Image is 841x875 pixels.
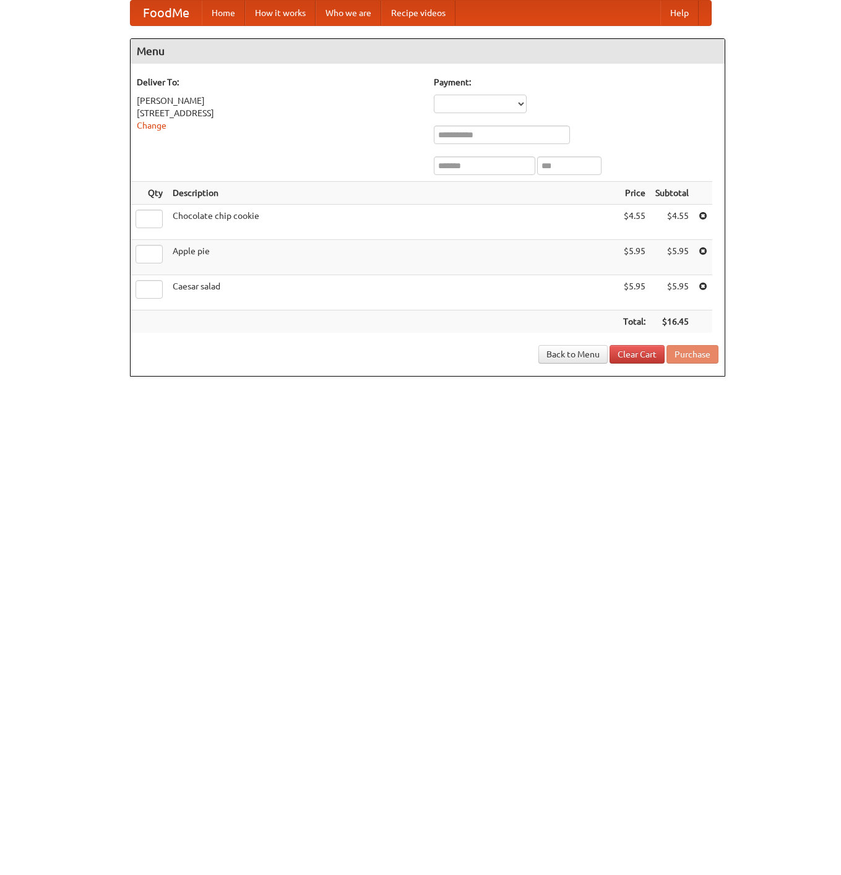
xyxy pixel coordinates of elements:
[618,240,650,275] td: $5.95
[168,182,618,205] th: Description
[618,205,650,240] td: $4.55
[434,76,718,88] h5: Payment:
[618,182,650,205] th: Price
[650,182,694,205] th: Subtotal
[610,345,665,364] a: Clear Cart
[650,275,694,310] td: $5.95
[666,345,718,364] button: Purchase
[650,310,694,333] th: $16.45
[316,1,381,25] a: Who we are
[137,76,421,88] h5: Deliver To:
[131,182,168,205] th: Qty
[202,1,245,25] a: Home
[168,240,618,275] td: Apple pie
[168,205,618,240] td: Chocolate chip cookie
[137,121,166,130] a: Change
[618,275,650,310] td: $5.95
[168,275,618,310] td: Caesar salad
[381,1,455,25] a: Recipe videos
[137,95,421,107] div: [PERSON_NAME]
[245,1,316,25] a: How it works
[660,1,699,25] a: Help
[538,345,608,364] a: Back to Menu
[131,39,725,64] h4: Menu
[618,310,650,333] th: Total:
[650,240,694,275] td: $5.95
[131,1,202,25] a: FoodMe
[137,107,421,119] div: [STREET_ADDRESS]
[650,205,694,240] td: $4.55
